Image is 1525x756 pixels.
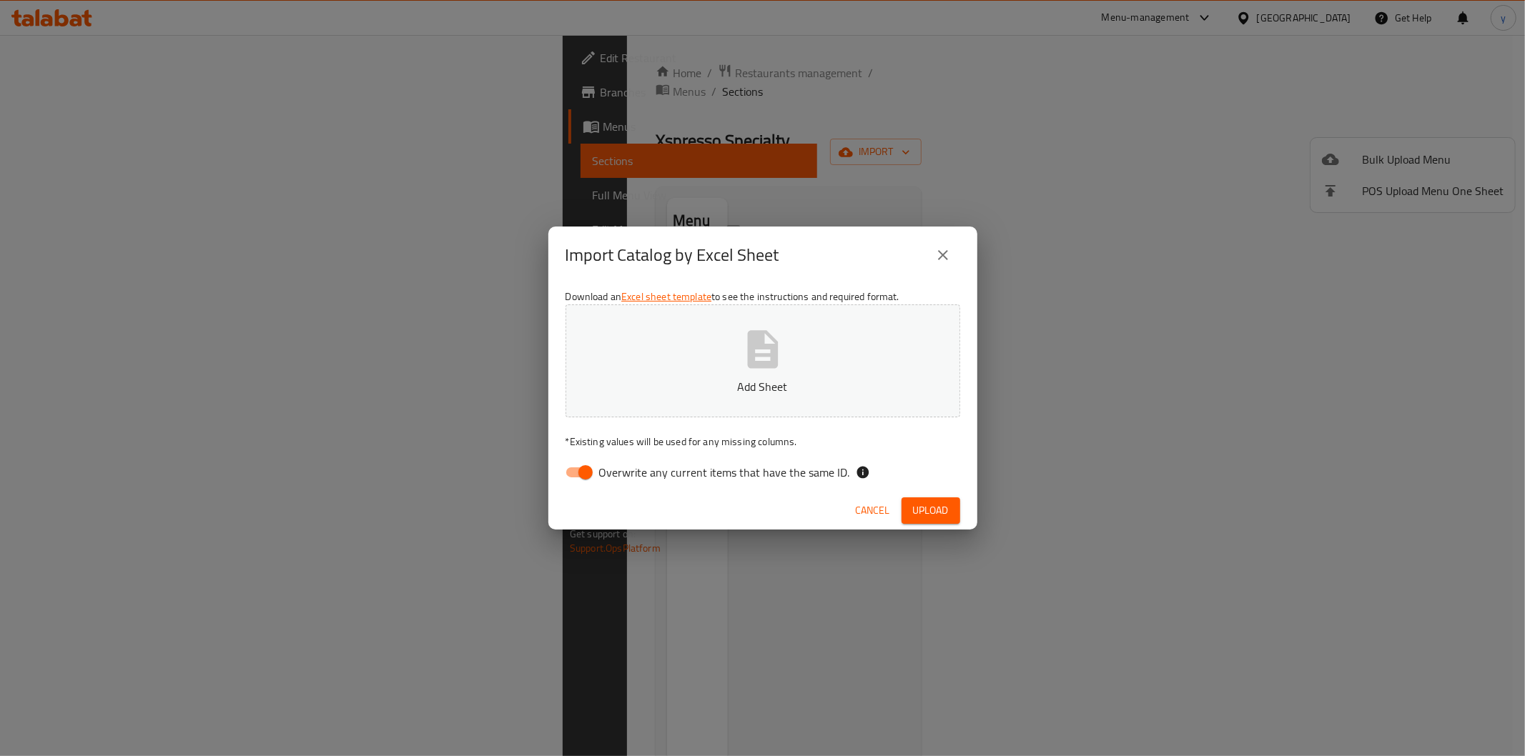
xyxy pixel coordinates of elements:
[902,497,960,524] button: Upload
[599,464,850,481] span: Overwrite any current items that have the same ID.
[913,502,949,519] span: Upload
[588,378,938,395] p: Add Sheet
[566,304,960,417] button: Add Sheet
[850,497,896,524] button: Cancel
[856,502,890,519] span: Cancel
[548,284,977,491] div: Download an to see the instructions and required format.
[621,287,711,306] a: Excel sheet template
[926,238,960,272] button: close
[856,465,870,479] svg: If the overwrite option isn't selected, then the items that match an existing ID will be ignored ...
[566,244,779,267] h2: Import Catalog by Excel Sheet
[566,434,960,449] p: Existing values will be used for any missing columns.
